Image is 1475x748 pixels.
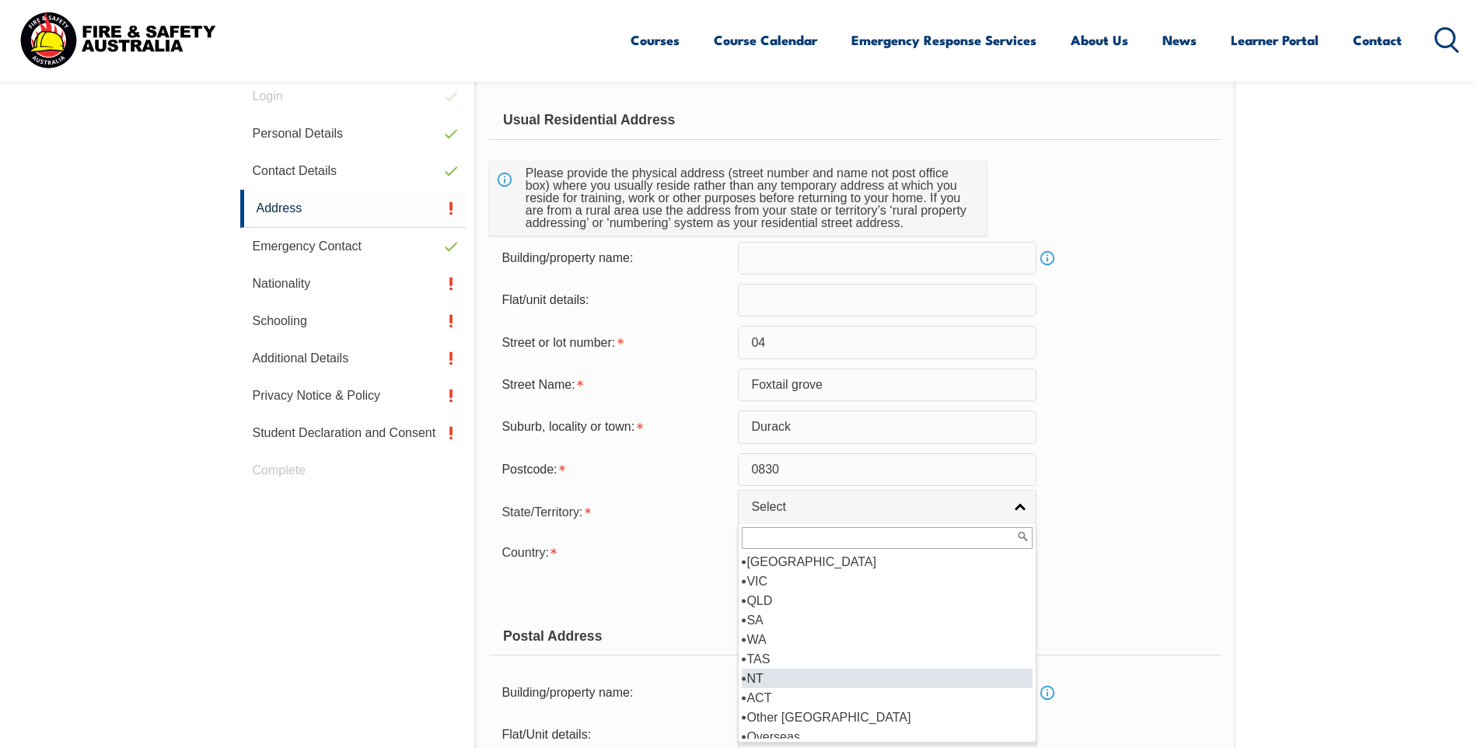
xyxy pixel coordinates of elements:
[751,499,1003,516] span: Select
[1162,19,1197,61] a: News
[742,708,1033,727] li: Other [GEOGRAPHIC_DATA]
[489,285,738,315] div: Flat/unit details:
[240,152,467,190] a: Contact Details
[742,649,1033,669] li: TAS
[240,115,467,152] a: Personal Details
[631,19,680,61] a: Courses
[240,340,467,377] a: Additional Details
[489,412,738,442] div: Suburb, locality or town is required.
[240,414,467,452] a: Student Declaration and Consent
[489,455,738,484] div: Postcode is required.
[1353,19,1402,61] a: Contact
[502,546,548,559] span: Country:
[489,678,738,708] div: Building/property name:
[1036,247,1058,269] a: Info
[742,571,1033,591] li: VIC
[742,727,1033,746] li: Overseas
[489,101,1221,140] div: Usual Residential Address
[489,536,738,567] div: Country is required.
[519,161,975,236] div: Please provide the physical address (street number and name not post office box) where you usuall...
[502,505,582,519] span: State/Territory:
[489,243,738,273] div: Building/property name:
[489,495,738,526] div: State/Territory is required.
[1071,19,1128,61] a: About Us
[742,610,1033,630] li: SA
[240,190,467,228] a: Address
[489,327,738,357] div: Street or lot number is required.
[742,591,1033,610] li: QLD
[240,228,467,265] a: Emergency Contact
[742,688,1033,708] li: ACT
[714,19,817,61] a: Course Calendar
[742,552,1033,571] li: [GEOGRAPHIC_DATA]
[742,669,1033,688] li: NT
[240,377,467,414] a: Privacy Notice & Policy
[742,630,1033,649] li: WA
[240,302,467,340] a: Schooling
[489,370,738,400] div: Street Name is required.
[1036,682,1058,704] a: Info
[489,617,1221,655] div: Postal Address
[1231,19,1319,61] a: Learner Portal
[851,19,1036,61] a: Emergency Response Services
[240,265,467,302] a: Nationality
